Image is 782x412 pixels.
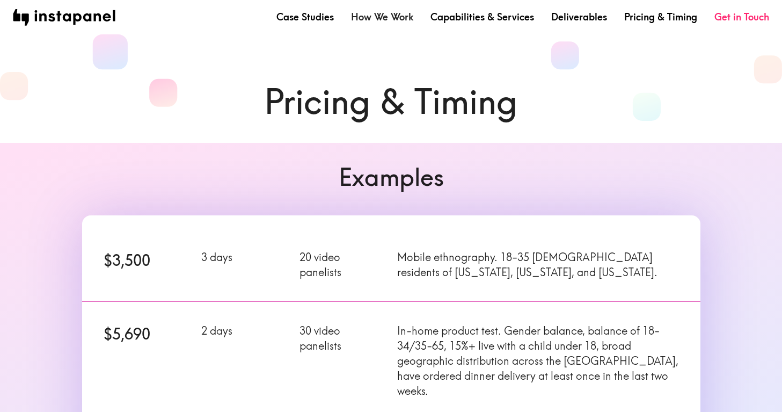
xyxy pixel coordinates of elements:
h6: $5,690 [104,323,189,344]
p: 20 video panelists [299,250,385,280]
h6: $3,500 [104,250,189,271]
a: Case Studies [276,10,334,24]
p: In-home product test. Gender balance, balance of 18-34/35-65, 15%+ live with a child under 18, br... [397,323,678,399]
a: Get in Touch [714,10,769,24]
a: Capabilities & Services [430,10,534,24]
a: How We Work [351,10,413,24]
h6: Examples [82,160,700,194]
img: instapanel [13,9,115,26]
a: Deliverables [551,10,607,24]
p: 30 video panelists [299,323,385,353]
p: Mobile ethnography. 18-35 [DEMOGRAPHIC_DATA] residents of [US_STATE], [US_STATE], and [US_STATE]. [397,250,678,280]
a: Pricing & Timing [624,10,697,24]
p: 3 days [201,250,287,265]
h1: Pricing & Timing [82,77,700,126]
p: 2 days [201,323,287,338]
